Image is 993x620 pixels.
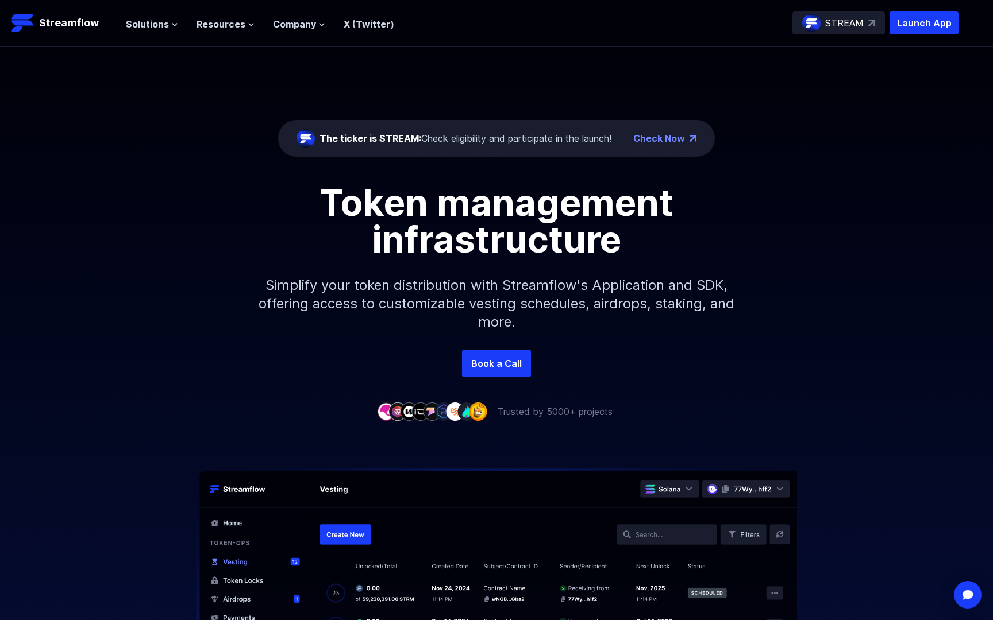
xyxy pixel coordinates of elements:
div: Check eligibility and participate in the launch! [320,131,611,145]
a: STREAM [792,11,885,34]
a: Book a Call [462,350,531,377]
img: Streamflow Logo [11,11,34,34]
a: X (Twitter) [344,18,394,30]
img: top-right-arrow.png [690,135,696,142]
span: Solutions [126,17,169,31]
img: top-right-arrow.svg [868,20,875,26]
button: Company [273,17,325,31]
img: company-6 [434,402,453,420]
img: company-1 [377,402,395,420]
span: Company [273,17,316,31]
p: STREAM [825,16,864,30]
img: streamflow-logo-circle.png [802,14,821,32]
img: company-9 [469,402,487,420]
img: streamflow-logo-circle.png [297,129,315,148]
span: Resources [197,17,245,31]
img: company-2 [388,402,407,420]
a: Streamflow [11,11,114,34]
button: Launch App [890,11,959,34]
img: company-4 [411,402,430,420]
span: The ticker is STREAM: [320,133,421,144]
p: Simplify your token distribution with Streamflow's Application and SDK, offering access to custom... [249,258,744,350]
button: Resources [197,17,255,31]
div: Open Intercom Messenger [954,581,982,609]
a: Check Now [633,131,685,145]
button: Solutions [126,17,178,31]
h1: Token management infrastructure [238,184,755,258]
p: Streamflow [39,15,99,31]
img: company-3 [400,402,418,420]
img: company-7 [446,402,464,420]
p: Trusted by 5000+ projects [498,405,613,418]
img: company-5 [423,402,441,420]
img: company-8 [457,402,476,420]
